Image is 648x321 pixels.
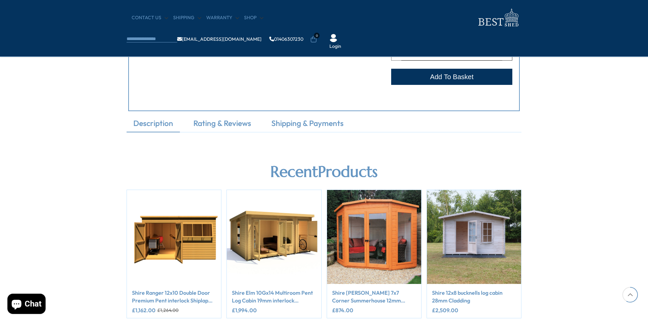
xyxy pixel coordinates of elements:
div: 4 / 5 [427,190,521,318]
a: Shire Elm 10Gx14 Multiroom Pent Log Cabin 19mm interlock Cladding [232,289,316,304]
a: Shop [244,14,263,21]
img: logo [474,7,521,29]
ins: £2,509.00 [432,308,458,313]
a: Shire 12x8 bucknells log cabin 28mm Cladding [432,289,516,304]
a: [EMAIL_ADDRESS][DOMAIN_NAME] [177,37,262,41]
inbox-online-store-chat: Shopify online store chat [5,294,48,316]
img: product-img [227,190,321,284]
h2: Recent [127,163,521,181]
del: £1,264.00 [157,308,179,313]
a: Shipping & Payments [265,118,350,132]
a: Shire [PERSON_NAME] 7x7 Corner Summerhouse 12mm Interlock Cladding [332,289,416,304]
ins: £874.00 [332,308,353,313]
ins: £1,994.00 [232,308,257,313]
a: 0 [310,36,317,43]
a: Shipping [173,14,201,21]
a: Description [127,118,180,132]
a: Warranty [206,14,239,21]
div: 2 / 5 [226,190,321,318]
a: Shire Ranger 12x10 Double Door Premium Pent interlock Shiplap Shed [132,289,216,304]
img: product-img [327,190,421,284]
img: product-img [427,190,521,284]
div: 3 / 5 [327,190,422,318]
ins: £1,162.00 [132,308,156,313]
a: CONTACT US [132,14,168,21]
a: 01406307230 [269,37,303,41]
div: 1 / 5 [127,190,221,318]
span: 0 [314,33,320,38]
img: product-img [127,190,221,284]
b: Products [318,162,378,181]
a: Rating & Reviews [187,118,258,132]
img: User Icon [329,34,337,42]
a: Login [329,43,341,50]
